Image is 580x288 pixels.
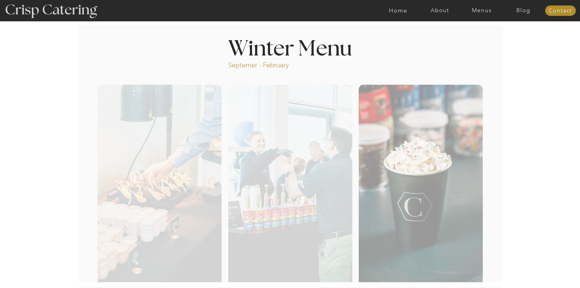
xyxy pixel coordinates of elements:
[461,8,503,14] a: Menus
[503,8,544,14] a: Blog
[545,8,576,14] a: Contact
[419,8,461,14] a: About
[228,61,312,68] p: Septemer - February
[205,38,375,56] h1: Winter Menu
[377,8,419,14] a: Home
